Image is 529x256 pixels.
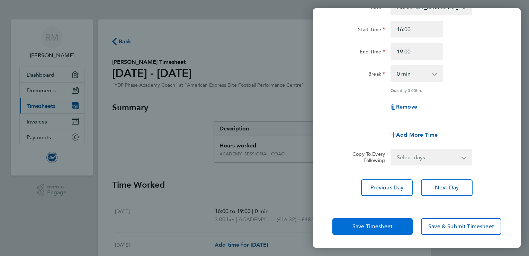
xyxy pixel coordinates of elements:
[408,87,416,93] span: 3.00
[361,179,413,196] button: Previous Day
[391,43,443,60] input: E.g. 18:00
[391,21,443,37] input: E.g. 08:00
[428,223,494,230] span: Save & Submit Timesheet
[371,4,385,12] label: Rate
[358,26,385,35] label: Start Time
[370,184,404,191] span: Previous Day
[347,151,385,163] label: Copy To Every Following
[421,218,501,235] button: Save & Submit Timesheet
[391,104,417,110] button: Remove
[360,49,385,57] label: End Time
[435,184,459,191] span: Next Day
[368,71,385,79] label: Break
[332,218,413,235] button: Save Timesheet
[396,131,438,138] span: Add More Time
[391,132,438,138] button: Add More Time
[391,87,472,93] div: Quantity: hrs
[396,103,417,110] span: Remove
[421,179,473,196] button: Next Day
[352,223,393,230] span: Save Timesheet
